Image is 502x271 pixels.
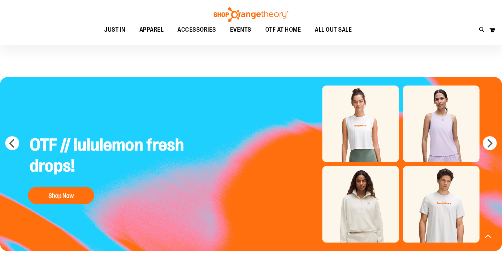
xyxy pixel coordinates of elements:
[104,22,125,38] span: JUST IN
[230,22,251,38] span: EVENTS
[24,129,190,183] h2: OTF // lululemon fresh drops!
[315,22,352,38] span: ALL OUT SALE
[483,136,497,150] button: next
[5,136,19,150] button: prev
[139,22,164,38] span: APPAREL
[177,22,216,38] span: ACCESSORIES
[213,7,289,22] img: Shop Orangetheory
[481,229,495,243] button: Back To Top
[28,187,94,204] button: Shop Now
[265,22,301,38] span: OTF AT HOME
[24,129,190,208] a: OTF // lululemon fresh drops! Shop Now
